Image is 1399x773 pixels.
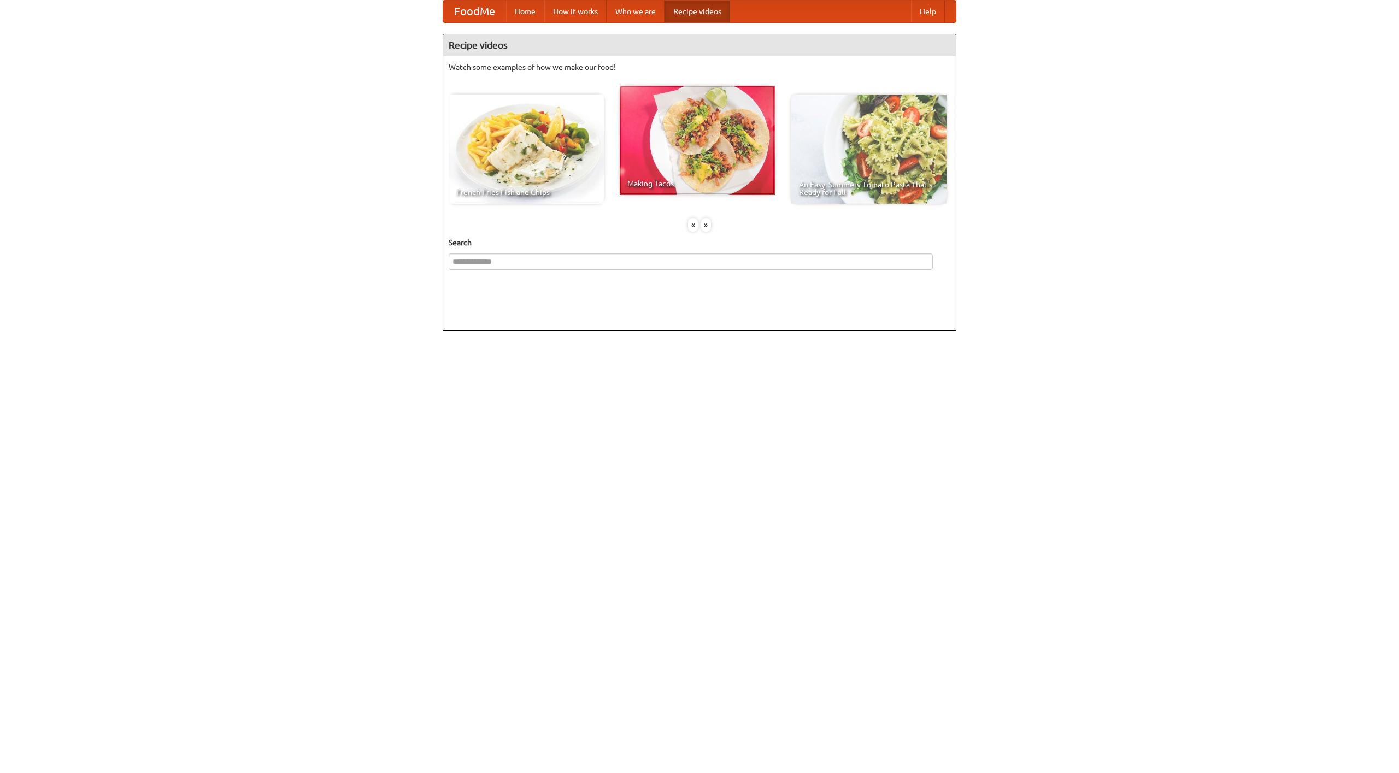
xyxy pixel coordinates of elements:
[799,181,939,196] span: An Easy, Summery Tomato Pasta That's Ready for Fall
[449,62,950,73] p: Watch some examples of how we make our food!
[544,1,607,22] a: How it works
[627,180,767,187] span: Making Tacos
[688,218,698,232] div: «
[456,188,596,196] span: French Fries Fish and Chips
[911,1,945,22] a: Help
[620,86,775,195] a: Making Tacos
[506,1,544,22] a: Home
[607,1,665,22] a: Who we are
[449,95,604,204] a: French Fries Fish and Chips
[665,1,730,22] a: Recipe videos
[449,237,950,248] h5: Search
[701,218,711,232] div: »
[443,1,506,22] a: FoodMe
[443,34,956,56] h4: Recipe videos
[791,95,947,204] a: An Easy, Summery Tomato Pasta That's Ready for Fall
